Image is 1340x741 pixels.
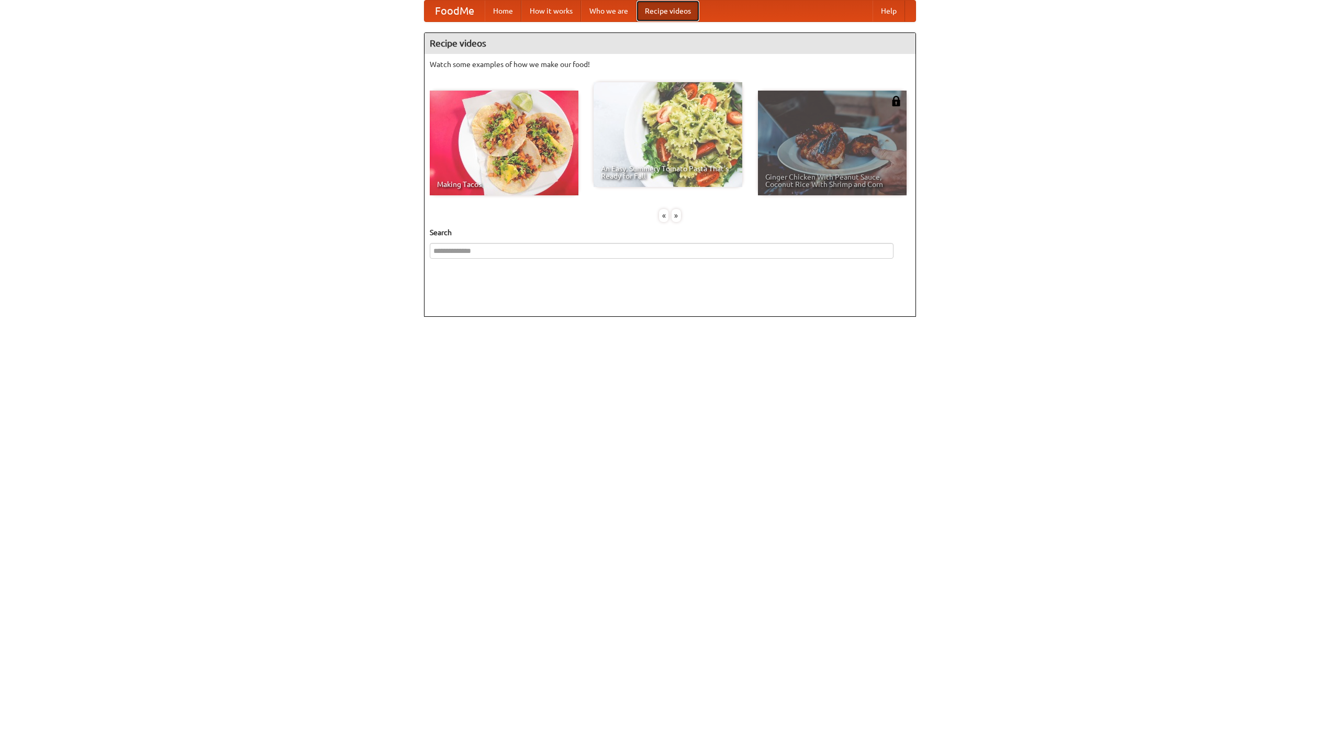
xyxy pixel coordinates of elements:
div: » [672,209,681,222]
p: Watch some examples of how we make our food! [430,59,910,70]
div: « [659,209,668,222]
a: Help [873,1,905,21]
a: Home [485,1,521,21]
span: Making Tacos [437,181,571,188]
span: An Easy, Summery Tomato Pasta That's Ready for Fall [601,165,735,180]
a: Who we are [581,1,636,21]
img: 483408.png [891,96,901,106]
h5: Search [430,227,910,238]
h4: Recipe videos [425,33,915,54]
a: An Easy, Summery Tomato Pasta That's Ready for Fall [594,82,742,187]
a: Recipe videos [636,1,699,21]
a: How it works [521,1,581,21]
a: Making Tacos [430,91,578,195]
a: FoodMe [425,1,485,21]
